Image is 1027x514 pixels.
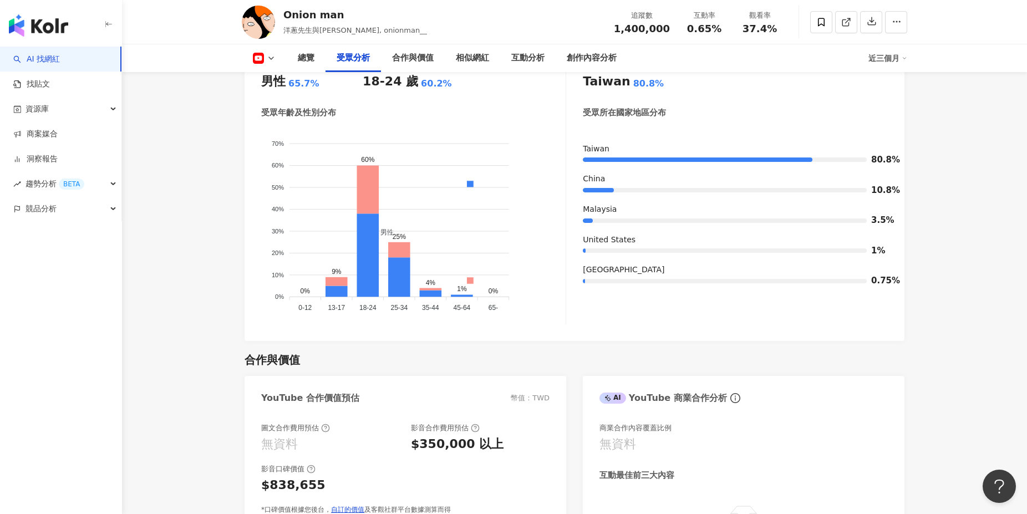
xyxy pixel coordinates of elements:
[633,78,664,90] div: 80.8%
[288,78,319,90] div: 65.7%
[13,154,58,165] a: 洞察報告
[245,352,300,368] div: 合作與價值
[261,423,330,433] div: 圖文合作費用預估
[261,436,298,453] div: 無資料
[363,73,418,90] div: 18-24 歲
[298,304,312,312] tspan: 0-12
[871,216,888,225] span: 3.5%
[13,129,58,140] a: 商案媒合
[454,304,471,312] tspan: 45-64
[614,23,670,34] span: 1,400,000
[337,52,370,65] div: 受眾分析
[13,180,21,188] span: rise
[372,228,394,236] span: 男性
[739,10,781,21] div: 觀看率
[328,304,345,312] tspan: 13-17
[390,304,408,312] tspan: 25-34
[272,227,284,234] tspan: 30%
[871,277,888,285] span: 0.75%
[489,304,498,312] tspan: 65-
[687,23,721,34] span: 0.65%
[421,78,452,90] div: 60.2%
[614,10,670,21] div: 追蹤數
[272,250,284,256] tspan: 20%
[272,271,284,278] tspan: 10%
[511,393,550,403] div: 幣值：TWD
[261,477,326,494] div: $838,655
[456,52,489,65] div: 相似網紅
[683,10,725,21] div: 互動率
[422,304,439,312] tspan: 35-44
[359,304,377,312] tspan: 18-24
[583,204,888,215] div: Malaysia
[283,8,427,22] div: Onion man
[583,107,666,119] div: 受眾所在國家地區分布
[868,49,907,67] div: 近三個月
[583,235,888,246] div: United States
[261,107,336,119] div: 受眾年齡及性別分布
[26,196,57,221] span: 競品分析
[59,179,84,190] div: BETA
[261,392,359,404] div: YouTube 合作價值預估
[331,506,364,513] a: 自訂的價值
[567,52,617,65] div: 創作內容分析
[272,162,284,169] tspan: 60%
[411,436,504,453] div: $350,000 以上
[599,470,674,481] div: 互動最佳前三大內容
[743,23,777,34] span: 37.4%
[13,54,60,65] a: searchAI 找網紅
[272,206,284,212] tspan: 40%
[511,52,545,65] div: 互動分析
[583,264,888,276] div: [GEOGRAPHIC_DATA]
[411,423,480,433] div: 影音合作費用預估
[583,73,630,90] div: Taiwan
[583,144,888,155] div: Taiwan
[283,26,427,34] span: 洋蔥先生與[PERSON_NAME], onionman__
[599,393,626,404] div: AI
[9,14,68,37] img: logo
[983,470,1016,503] iframe: Help Scout Beacon - Open
[871,186,888,195] span: 10.8%
[871,156,888,164] span: 80.8%
[261,464,316,474] div: 影音口碑價值
[583,174,888,185] div: China
[275,293,284,300] tspan: 0%
[272,184,284,190] tspan: 50%
[599,392,727,404] div: YouTube 商業合作分析
[871,247,888,255] span: 1%
[272,140,284,146] tspan: 70%
[26,96,49,121] span: 資源庫
[729,391,742,405] span: info-circle
[13,79,50,90] a: 找貼文
[392,52,434,65] div: 合作與價值
[26,171,84,196] span: 趨勢分析
[261,73,286,90] div: 男性
[242,6,275,39] img: KOL Avatar
[298,52,314,65] div: 總覽
[599,423,672,433] div: 商業合作內容覆蓋比例
[599,436,636,453] div: 無資料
